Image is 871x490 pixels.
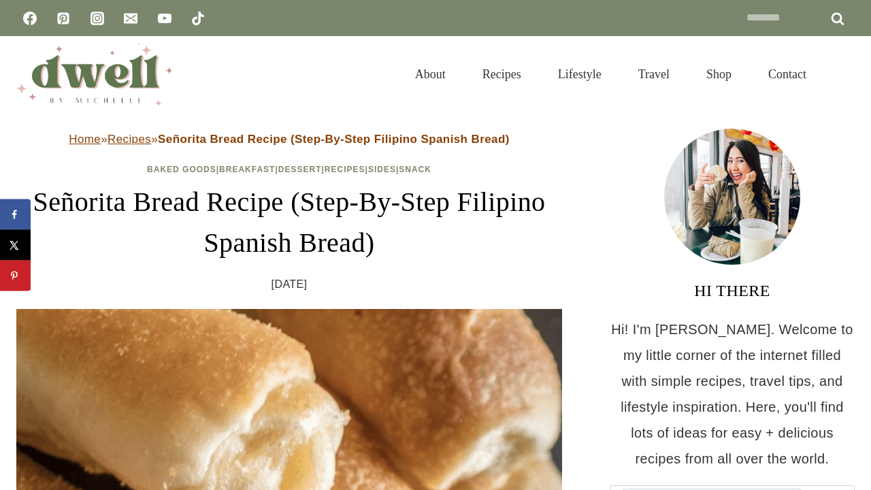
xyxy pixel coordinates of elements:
a: Shop [688,50,750,98]
span: » » [69,133,510,146]
a: Facebook [16,5,44,32]
a: Pinterest [50,5,77,32]
a: Baked Goods [147,165,216,174]
time: [DATE] [272,274,308,295]
h3: HI THERE [610,278,855,303]
button: View Search Form [832,63,855,86]
span: | | | | | [147,165,431,174]
a: Recipes [464,50,540,98]
a: Breakfast [219,165,275,174]
a: Sides [368,165,396,174]
a: Lifestyle [540,50,620,98]
a: TikTok [184,5,212,32]
h1: Señorita Bread Recipe (Step-By-Step Filipino Spanish Bread) [16,182,562,263]
a: Recipes [108,133,151,146]
a: YouTube [151,5,178,32]
a: Email [117,5,144,32]
a: Dessert [278,165,322,174]
a: Contact [750,50,825,98]
img: DWELL by michelle [16,43,173,105]
a: Travel [620,50,688,98]
p: Hi! I'm [PERSON_NAME]. Welcome to my little corner of the internet filled with simple recipes, tr... [610,316,855,472]
nav: Primary Navigation [397,50,825,98]
a: Recipes [325,165,365,174]
a: Home [69,133,101,146]
a: About [397,50,464,98]
strong: Señorita Bread Recipe (Step-By-Step Filipino Spanish Bread) [158,133,510,146]
a: Instagram [84,5,111,32]
a: Snack [399,165,431,174]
